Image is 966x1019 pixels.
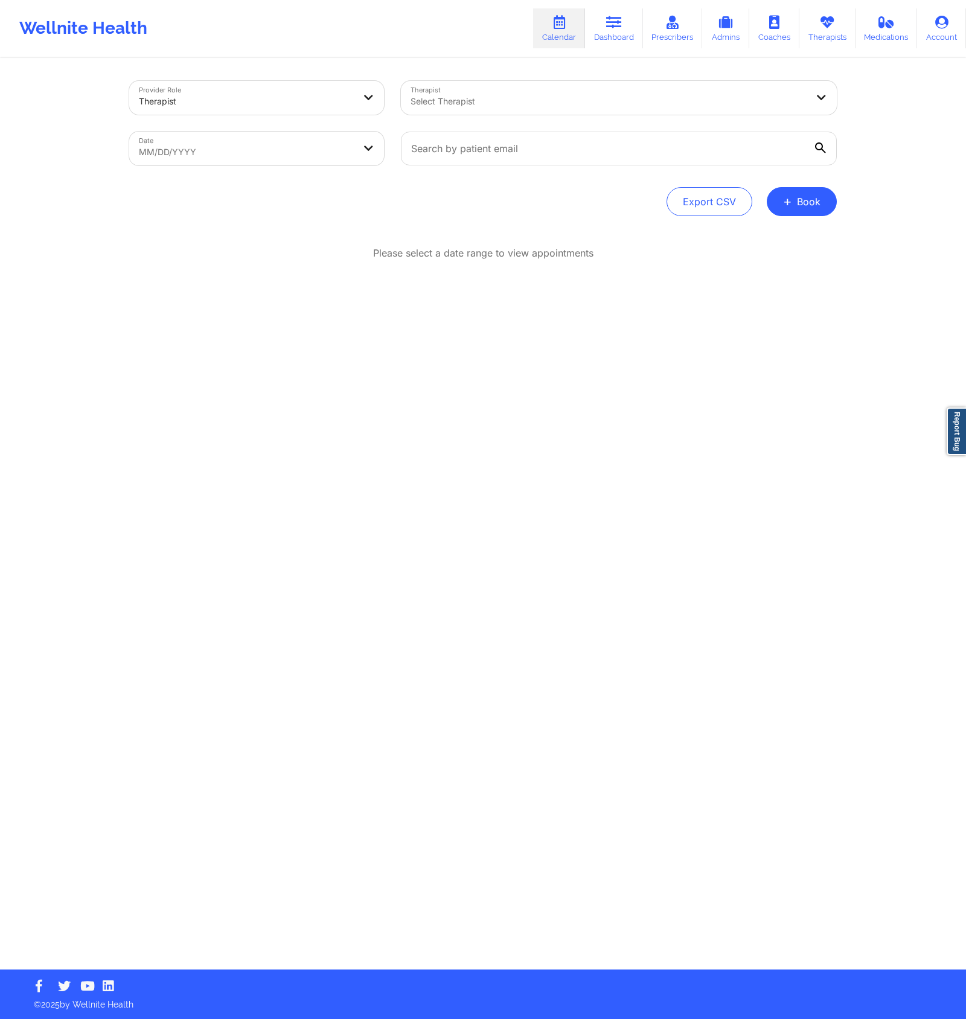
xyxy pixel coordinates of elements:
[749,8,799,48] a: Coaches
[917,8,966,48] a: Account
[783,198,792,205] span: +
[25,990,941,1011] p: © 2025 by Wellnite Health
[585,8,643,48] a: Dashboard
[702,8,749,48] a: Admins
[533,8,585,48] a: Calendar
[401,132,837,165] input: Search by patient email
[947,407,966,455] a: Report Bug
[799,8,856,48] a: Therapists
[667,187,752,216] button: Export CSV
[767,187,837,216] button: +Book
[373,246,593,260] p: Please select a date range to view appointments
[643,8,703,48] a: Prescribers
[139,88,354,115] div: Therapist
[856,8,918,48] a: Medications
